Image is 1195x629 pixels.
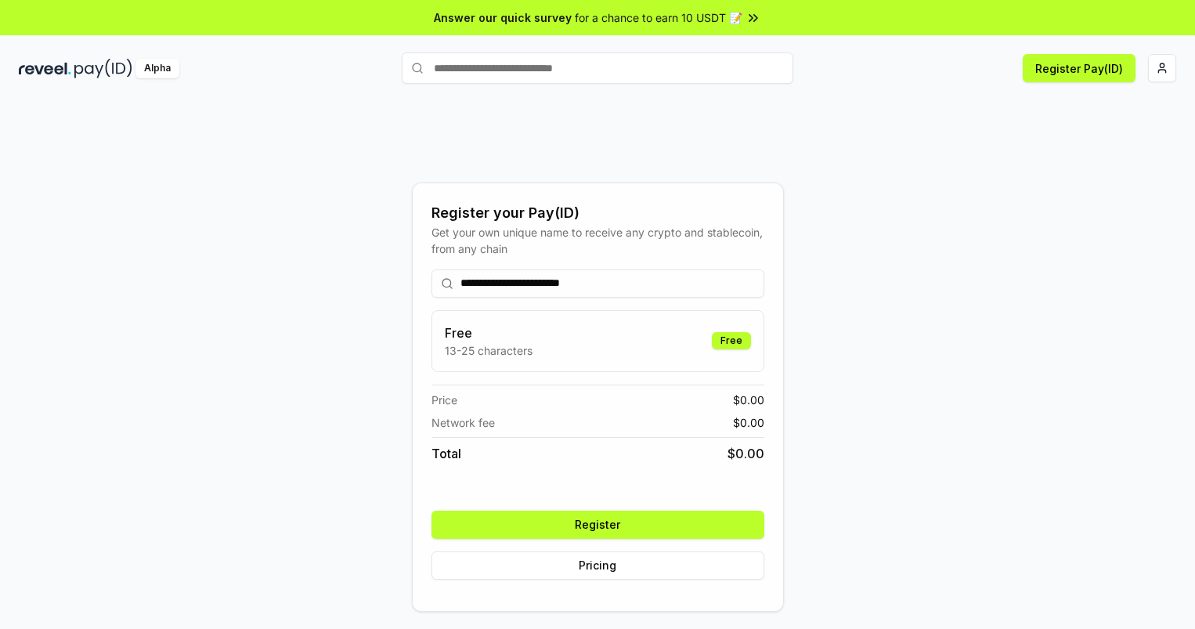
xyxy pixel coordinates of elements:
[431,511,764,539] button: Register
[712,332,751,349] div: Free
[19,59,71,78] img: reveel_dark
[431,444,461,463] span: Total
[445,342,533,359] p: 13-25 characters
[1023,54,1135,82] button: Register Pay(ID)
[431,224,764,257] div: Get your own unique name to receive any crypto and stablecoin, from any chain
[135,59,179,78] div: Alpha
[733,414,764,431] span: $ 0.00
[431,392,457,408] span: Price
[733,392,764,408] span: $ 0.00
[74,59,132,78] img: pay_id
[431,551,764,580] button: Pricing
[431,414,495,431] span: Network fee
[434,9,572,26] span: Answer our quick survey
[445,324,533,342] h3: Free
[575,9,742,26] span: for a chance to earn 10 USDT 📝
[431,202,764,224] div: Register your Pay(ID)
[727,444,764,463] span: $ 0.00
